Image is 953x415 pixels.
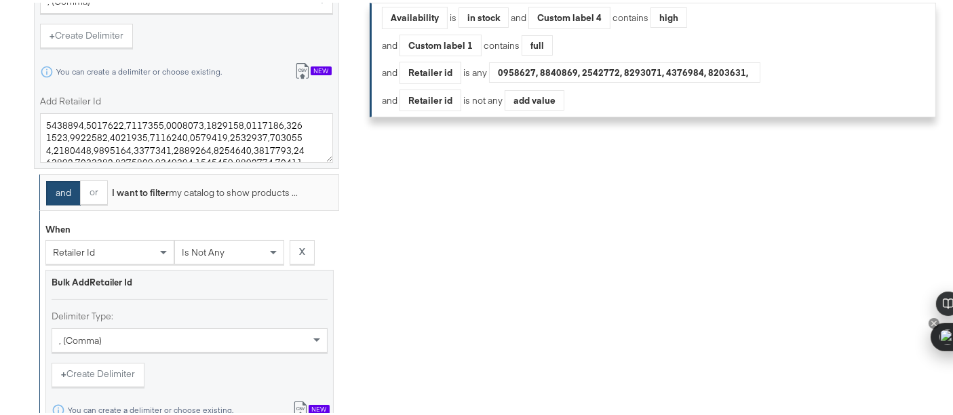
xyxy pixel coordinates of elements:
label: Add Retailer Id [40,92,333,105]
div: and [382,32,553,54]
strong: + [50,26,55,39]
button: and [46,178,81,203]
div: my catalog to show products ... [108,184,298,197]
div: Bulk Add Retailer Id [52,273,328,286]
div: and [382,87,564,109]
span: is not any [182,243,225,256]
strong: I want to filter [112,184,169,196]
div: You can create a delimiter or choose existing. [67,403,234,412]
label: Delimiter Type: [52,307,328,320]
button: New [285,56,341,81]
button: +Create Delimiter [52,360,144,384]
div: contains [610,9,650,22]
div: in stock [459,5,508,25]
div: and [511,4,687,26]
div: Retailer id [400,60,461,81]
div: Custom label 4 [529,5,610,26]
div: Retailer id [400,87,461,108]
div: and [382,59,760,81]
button: +Create Delimiter [40,21,133,45]
div: You can create a delimiter or choose existing. [56,64,222,74]
div: is [448,9,459,22]
div: Custom label 1 [400,33,481,54]
button: or [80,178,108,202]
div: New [309,402,330,412]
span: , (comma) [59,332,102,344]
textarea: 5438894,5017622,7117355,0008073,1829158,0117186,3261523,9922582,4021935,7116240,0579419,2532937,7... [40,111,333,161]
div: New [311,64,332,73]
strong: X [299,243,305,256]
div: Availability [383,5,447,26]
div: is any [461,64,489,77]
div: 0958627, 8840869, 2542772, 8293071, 4376984, 8203631, 5299527, 6808035, 9832039, 8427640, 3505461... [490,60,760,80]
strong: + [61,365,66,378]
span: retailer id [53,243,95,256]
div: is not any [461,92,505,104]
div: contains [482,37,522,50]
div: add value [505,87,564,108]
div: high [651,5,686,25]
div: When [45,220,71,233]
button: X [290,237,315,262]
div: full [522,33,552,53]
